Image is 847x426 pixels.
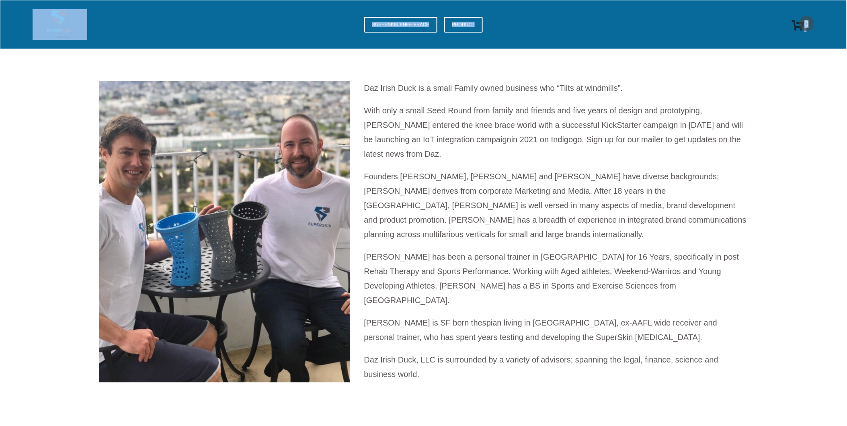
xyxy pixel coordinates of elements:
p: With only a small Seed Round from family and friends and five years of design and prototyping, [P... [364,103,748,161]
p: Daz Irish Duck is a small Family owned business who “Tilts at windmills”. [364,81,748,95]
a: 0 items in cart [792,13,815,36]
p: Founders [PERSON_NAME], [PERSON_NAME] and [PERSON_NAME] have diverse backgrounds; [PERSON_NAME] d... [364,169,748,242]
p: [PERSON_NAME] has been a personal trainer in [GEOGRAPHIC_DATA] for 16 Years, specifically in post... [364,250,748,307]
span: 0 [799,16,814,31]
img: KickStarterLaunch.jpg [99,81,351,383]
a: Product [444,17,483,33]
p: [PERSON_NAME] is SF born thespian living in [GEOGRAPHIC_DATA], ex-AAFL wide receiver and personal... [364,315,748,344]
p: Daz Irish Duck, LLC is surrounded by a variety of advisors; spanning the legal, finance, science ... [364,352,748,381]
a: SuperSkin Knee Brace [364,17,437,33]
img: SuperSkinOrthosis.com [33,9,87,40]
